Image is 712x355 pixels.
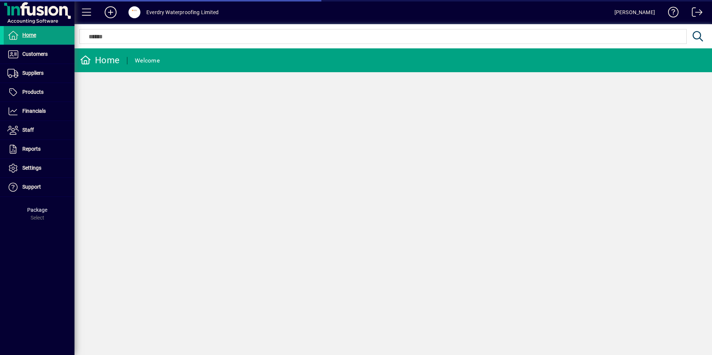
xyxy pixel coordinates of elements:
[22,165,41,171] span: Settings
[4,83,74,102] a: Products
[4,64,74,83] a: Suppliers
[22,184,41,190] span: Support
[123,6,146,19] button: Profile
[4,121,74,140] a: Staff
[4,178,74,196] a: Support
[22,127,34,133] span: Staff
[4,102,74,121] a: Financials
[4,45,74,64] a: Customers
[27,207,47,213] span: Package
[22,108,46,114] span: Financials
[662,1,679,26] a: Knowledge Base
[614,6,655,18] div: [PERSON_NAME]
[22,70,44,76] span: Suppliers
[22,146,41,152] span: Reports
[686,1,703,26] a: Logout
[22,32,36,38] span: Home
[4,159,74,177] a: Settings
[22,89,44,95] span: Products
[99,6,123,19] button: Add
[80,54,120,66] div: Home
[135,55,160,67] div: Welcome
[4,140,74,159] a: Reports
[22,51,48,57] span: Customers
[146,6,219,18] div: Everdry Waterproofing Limited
